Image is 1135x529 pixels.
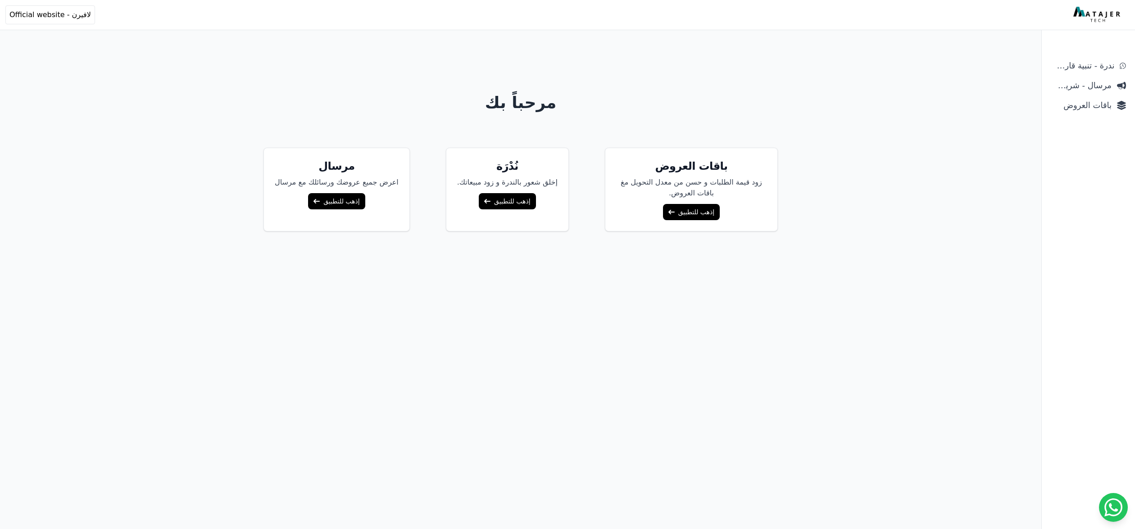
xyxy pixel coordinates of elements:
p: اعرض جميع عروضك ورسائلك مع مرسال [275,177,399,188]
button: لافيرن - Official website [5,5,95,24]
a: إذهب للتطبيق [308,193,365,209]
p: إخلق شعور بالندرة و زود مبيعاتك. [457,177,558,188]
span: مرسال - شريط دعاية [1051,79,1112,92]
span: ندرة - تنبية قارب علي النفاذ [1051,59,1114,72]
p: زود قيمة الطلبات و حسن من معدل التحويل مغ باقات العروض. [616,177,767,199]
a: إذهب للتطبيق [479,193,536,209]
h1: مرحباً بك [175,94,867,112]
a: إذهب للتطبيق [663,204,720,220]
span: باقات العروض [1051,99,1112,112]
h5: نُدْرَة [457,159,558,173]
span: لافيرن - Official website [9,9,91,20]
h5: مرسال [275,159,399,173]
h5: باقات العروض [616,159,767,173]
img: MatajerTech Logo [1073,7,1122,23]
